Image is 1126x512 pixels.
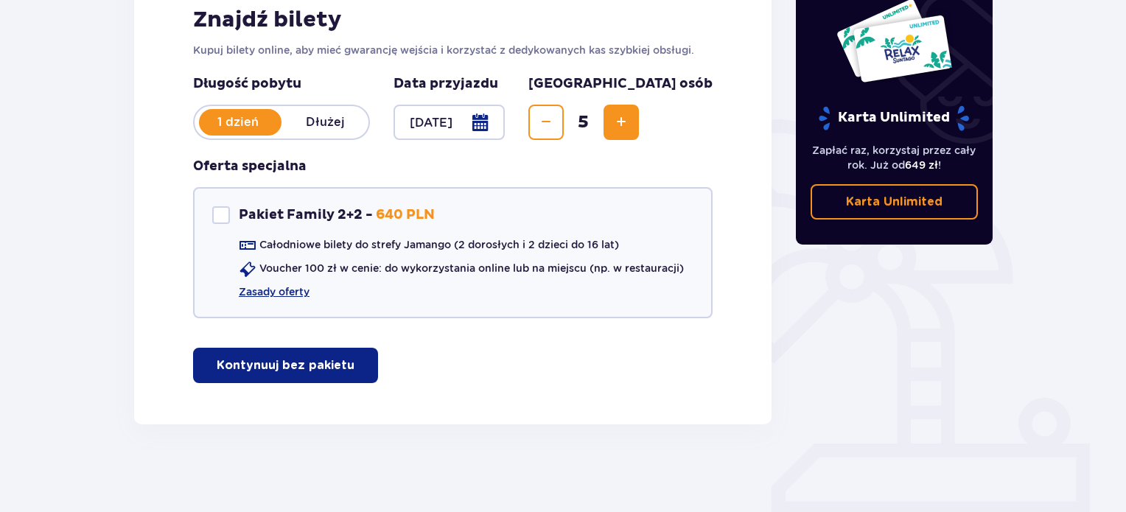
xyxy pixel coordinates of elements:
[259,237,619,252] p: Całodniowe bilety do strefy Jamango (2 dorosłych i 2 dzieci do 16 lat)
[811,143,979,172] p: Zapłać raz, korzystaj przez cały rok. Już od !
[193,75,370,93] p: Długość pobytu
[259,261,684,276] p: Voucher 100 zł w cenie: do wykorzystania online lub na miejscu (np. w restauracji)
[567,111,601,133] span: 5
[604,105,639,140] button: Zwiększ
[528,105,564,140] button: Zmniejsz
[376,206,435,224] p: 640 PLN
[193,6,713,34] h2: Znajdź bilety
[193,158,307,175] h3: Oferta specjalna
[217,357,354,374] p: Kontynuuj bez pakietu
[528,75,713,93] p: [GEOGRAPHIC_DATA] osób
[846,194,943,210] p: Karta Unlimited
[281,114,368,130] p: Dłużej
[811,184,979,220] a: Karta Unlimited
[239,284,310,299] a: Zasady oferty
[905,159,938,171] span: 649 zł
[239,206,373,224] p: Pakiet Family 2+2 -
[193,43,713,57] p: Kupuj bilety online, aby mieć gwarancję wejścia i korzystać z dedykowanych kas szybkiej obsługi.
[193,348,378,383] button: Kontynuuj bez pakietu
[394,75,498,93] p: Data przyjazdu
[195,114,281,130] p: 1 dzień
[817,105,971,131] p: Karta Unlimited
